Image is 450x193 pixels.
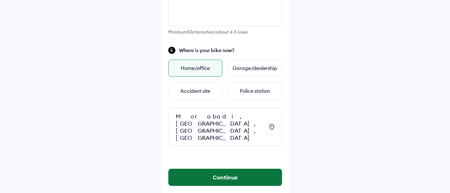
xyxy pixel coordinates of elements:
[169,169,282,186] button: Continue
[168,60,222,77] div: Home/office
[176,113,264,141] div: Morabadi, [GEOGRAPHIC_DATA], [GEOGRAPHIC_DATA], [GEOGRAPHIC_DATA]
[168,29,282,35] div: Minimum 50 characters (about 4-5 lines)
[168,82,222,100] div: Accident site
[228,82,282,100] div: Police station
[228,60,282,77] div: Garage/dealership
[179,47,282,54] span: Where is your bike now?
